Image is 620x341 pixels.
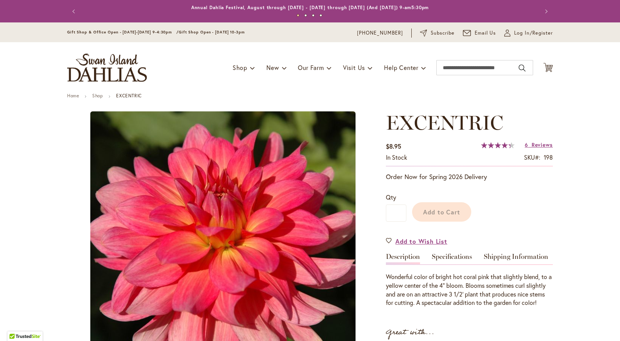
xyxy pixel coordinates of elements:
[524,153,540,161] strong: SKU
[92,93,103,98] a: Shop
[475,29,496,37] span: Email Us
[481,142,515,148] div: 88%
[266,63,279,71] span: New
[431,29,455,37] span: Subscribe
[395,237,447,246] span: Add to Wish List
[179,30,245,35] span: Gift Shop Open - [DATE] 10-3pm
[384,63,419,71] span: Help Center
[386,142,401,150] span: $8.95
[463,29,496,37] a: Email Us
[191,5,429,10] a: Annual Dahlia Festival, August through [DATE] - [DATE] through [DATE] (And [DATE]) 9-am5:30pm
[312,14,315,17] button: 3 of 4
[386,253,553,307] div: Detailed Product Info
[386,172,553,181] p: Order Now for Spring 2026 Delivery
[504,29,553,37] a: Log In/Register
[386,253,420,264] a: Description
[386,153,407,162] div: Availability
[525,141,528,148] span: 6
[386,326,434,339] strong: Great with...
[386,193,396,201] span: Qty
[67,93,79,98] a: Home
[386,153,407,161] span: In stock
[514,29,553,37] span: Log In/Register
[357,29,403,37] a: [PHONE_NUMBER]
[319,14,322,17] button: 4 of 4
[532,141,553,148] span: Reviews
[484,253,548,264] a: Shipping Information
[67,30,179,35] span: Gift Shop & Office Open - [DATE]-[DATE] 9-4:30pm /
[67,54,147,82] a: store logo
[538,4,553,19] button: Next
[297,14,299,17] button: 1 of 4
[544,153,553,162] div: 198
[525,141,553,148] a: 6 Reviews
[386,111,503,135] span: EXCENTRIC
[298,63,324,71] span: Our Farm
[343,63,365,71] span: Visit Us
[420,29,455,37] a: Subscribe
[432,253,472,264] a: Specifications
[386,273,553,307] div: Wonderful color of bright hot coral pink that slightly blend, to a yellow center of the 4" bloom....
[304,14,307,17] button: 2 of 4
[116,93,142,98] strong: EXCENTRIC
[67,4,82,19] button: Previous
[233,63,247,71] span: Shop
[386,237,447,246] a: Add to Wish List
